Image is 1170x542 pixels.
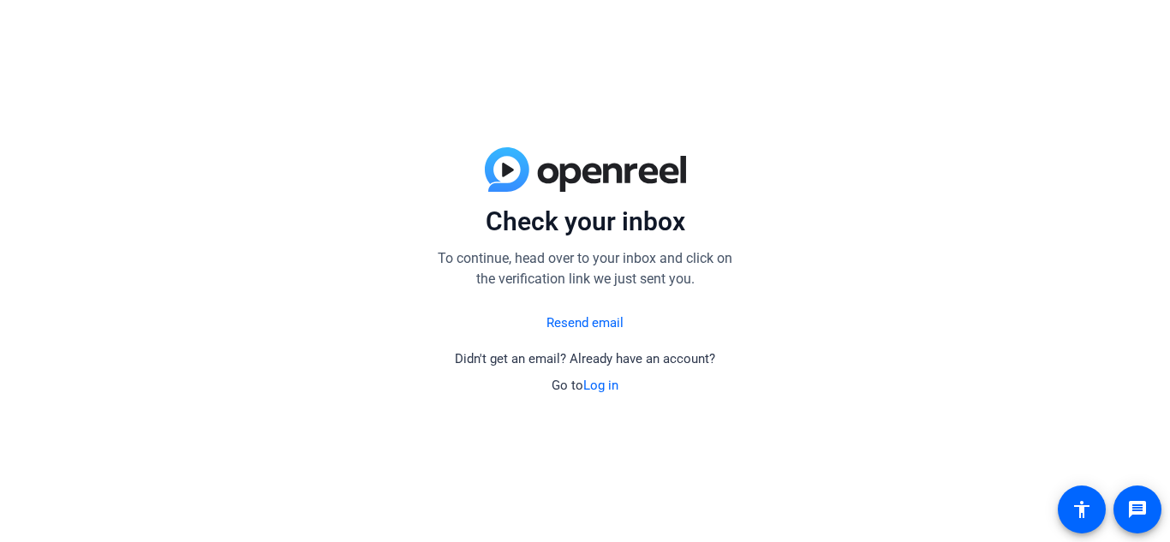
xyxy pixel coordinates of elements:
[455,351,715,366] span: Didn't get an email? Already have an account?
[431,248,739,289] p: To continue, head over to your inbox and click on the verification link we just sent you.
[546,313,624,333] a: Resend email
[431,205,739,238] p: Check your inbox
[485,147,686,192] img: blue-gradient.svg
[552,378,618,393] span: Go to
[1072,499,1092,520] mat-icon: accessibility
[1127,499,1148,520] mat-icon: message
[583,378,618,393] a: Log in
